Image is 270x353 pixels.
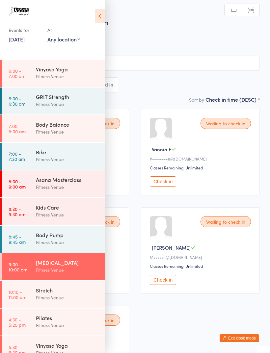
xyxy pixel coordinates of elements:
[36,314,99,321] div: Pilates
[36,148,99,156] div: Bike
[201,118,251,129] div: Waiting to check in
[36,321,99,329] div: Fitness Venue
[36,183,99,191] div: Fitness Venue
[150,156,253,162] div: V••••••••8@[DOMAIN_NAME]
[36,266,99,274] div: Fitness Venue
[10,16,260,27] h2: [MEDICAL_DATA] Check-in
[2,281,105,308] a: 10:10 -11:00 amStretchFitness Venue
[9,25,41,36] div: Events for
[2,226,105,253] a: 8:45 -9:45 amBody PumpFitness Venue
[36,204,99,211] div: Kids Care
[36,93,99,100] div: GRIT Strength
[9,234,26,244] time: 8:45 - 9:45 am
[150,263,253,269] div: Classes Remaining: Unlimited
[9,68,25,79] time: 6:00 - 7:00 am
[7,5,31,18] img: Fitness Venue Whitsunday
[9,151,25,162] time: 7:00 - 7:30 am
[36,156,99,163] div: Fitness Venue
[10,44,260,50] span: Old Church
[36,231,99,239] div: Body Pump
[189,96,204,103] label: Sort by
[36,65,99,73] div: Vinyasa Yoga
[2,60,105,87] a: 6:00 -7:00 amVinyasa YogaFitness Venue
[9,123,26,134] time: 7:00 - 8:00 am
[2,115,105,142] a: 7:00 -8:00 amBody BalanceFitness Venue
[150,254,253,260] div: M•••••n@[DOMAIN_NAME]
[36,211,99,218] div: Fitness Venue
[36,121,99,128] div: Body Balance
[10,37,250,44] span: Fitness Venue
[2,309,105,336] a: 4:30 -5:20 pmPilatesFitness Venue
[36,239,99,246] div: Fitness Venue
[152,146,171,153] span: Vannia F
[36,259,99,266] div: [MEDICAL_DATA]
[47,36,80,43] div: Any location
[9,96,25,106] time: 6:00 - 6:30 am
[10,56,260,71] input: Search
[36,294,99,301] div: Fitness Venue
[9,289,26,300] time: 10:10 - 11:00 am
[220,334,259,342] button: Exit kiosk mode
[9,262,27,272] time: 9:00 - 10:00 am
[2,253,105,280] a: 9:00 -10:00 am[MEDICAL_DATA]Fitness Venue
[2,198,105,225] a: 8:30 -9:30 amKids CareFitness Venue
[36,287,99,294] div: Stretch
[205,96,260,103] div: Check in time (DESC)
[9,36,25,43] a: [DATE]
[36,73,99,80] div: Fitness Venue
[150,176,176,187] button: Check in
[201,216,251,227] div: Waiting to check in
[36,100,99,108] div: Fitness Venue
[36,176,99,183] div: Asana Masterclass
[47,25,80,36] div: At
[36,128,99,136] div: Fitness Venue
[9,179,26,189] time: 8:00 - 9:00 am
[2,143,105,170] a: 7:00 -7:30 amBikeFitness Venue
[10,31,250,37] span: [DATE] 9:00am
[150,275,176,285] button: Check in
[150,165,253,170] div: Classes Remaining: Unlimited
[9,206,25,217] time: 8:30 - 9:30 am
[2,170,105,197] a: 8:00 -9:00 amAsana MasterclassFitness Venue
[152,244,191,251] span: [PERSON_NAME]
[9,317,26,327] time: 4:30 - 5:20 pm
[36,342,99,349] div: Vinyasa Yoga
[2,88,105,114] a: 6:00 -6:30 amGRIT StrengthFitness Venue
